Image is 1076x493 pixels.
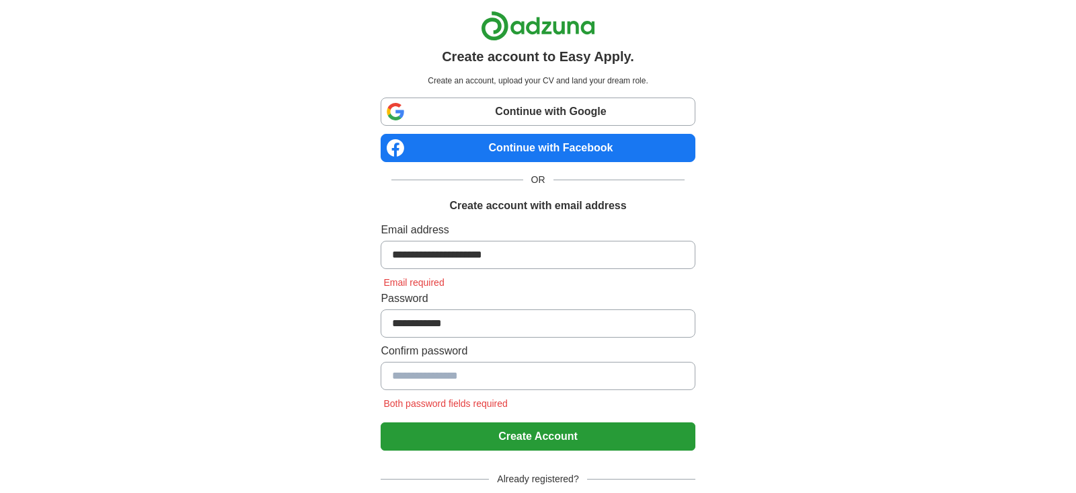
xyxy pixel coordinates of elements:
[381,222,695,238] label: Email address
[381,277,447,288] span: Email required
[381,398,510,409] span: Both password fields required
[481,11,595,41] img: Adzuna logo
[381,134,695,162] a: Continue with Facebook
[442,46,634,67] h1: Create account to Easy Apply.
[381,291,695,307] label: Password
[489,472,586,486] span: Already registered?
[381,98,695,126] a: Continue with Google
[383,75,692,87] p: Create an account, upload your CV and land your dream role.
[449,198,626,214] h1: Create account with email address
[381,343,695,359] label: Confirm password
[523,173,553,187] span: OR
[381,422,695,451] button: Create Account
